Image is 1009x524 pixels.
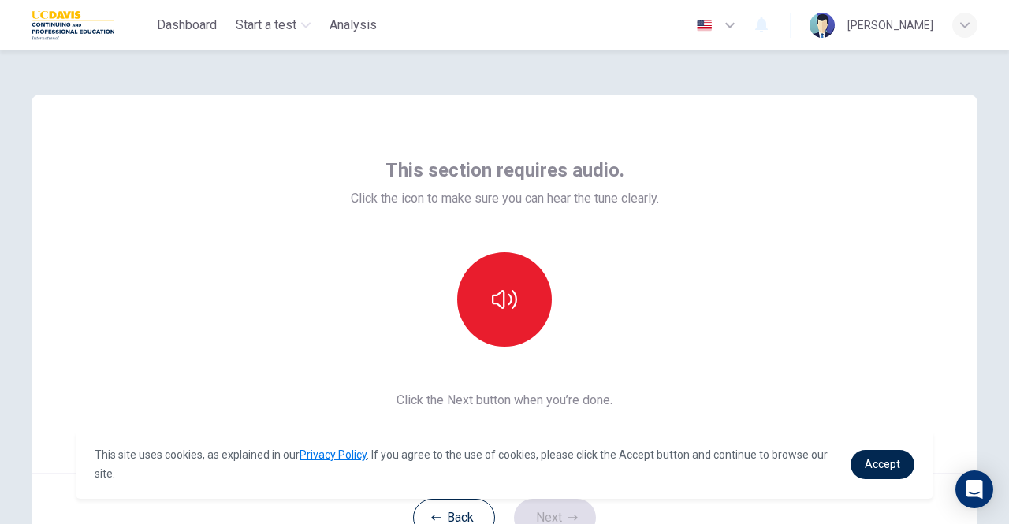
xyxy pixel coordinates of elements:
[236,16,296,35] span: Start a test
[32,9,151,41] a: UC Davis logo
[32,9,114,41] img: UC Davis logo
[300,448,367,461] a: Privacy Policy
[330,16,377,35] span: Analysis
[851,450,914,479] a: dismiss cookie message
[351,189,659,208] span: Click the icon to make sure you can hear the tune clearly.
[157,16,217,35] span: Dashboard
[847,16,933,35] div: [PERSON_NAME]
[810,13,835,38] img: Profile picture
[76,429,933,499] div: cookieconsent
[229,11,317,39] button: Start a test
[955,470,993,508] div: Open Intercom Messenger
[95,448,828,480] span: This site uses cookies, as explained in our . If you agree to the use of cookies, please click th...
[351,391,659,410] span: Click the Next button when you’re done.
[151,11,223,39] button: Dashboard
[323,11,383,39] button: Analysis
[694,20,714,32] img: en
[385,158,624,183] span: This section requires audio.
[865,458,900,470] span: Accept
